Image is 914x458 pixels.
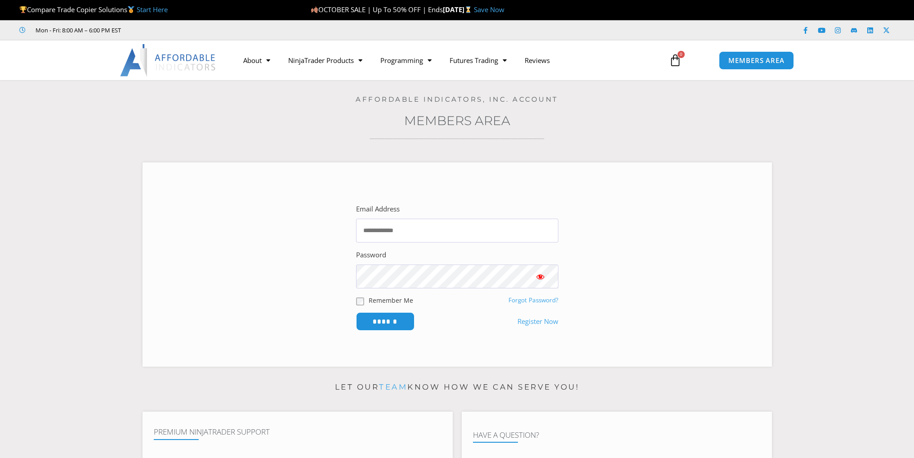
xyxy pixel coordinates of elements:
[19,5,168,14] span: Compare Trade Copier Solutions
[441,50,516,71] a: Futures Trading
[134,26,268,35] iframe: Customer reviews powered by Trustpilot
[234,50,659,71] nav: Menu
[311,5,443,14] span: OCTOBER SALE | Up To 50% OFF | Ends
[128,6,134,13] img: 🥇
[20,6,27,13] img: 🏆
[33,25,121,36] span: Mon - Fri: 8:00 AM – 6:00 PM EST
[311,6,318,13] img: 🍂
[655,47,695,73] a: 0
[508,296,558,304] a: Forgot Password?
[516,50,559,71] a: Reviews
[356,249,386,261] label: Password
[473,431,761,440] h4: Have A Question?
[371,50,441,71] a: Programming
[137,5,168,14] a: Start Here
[154,427,441,436] h4: Premium NinjaTrader Support
[404,113,510,128] a: Members Area
[120,44,217,76] img: LogoAI | Affordable Indicators – NinjaTrader
[143,380,772,395] p: Let our know how we can serve you!
[234,50,279,71] a: About
[728,57,785,64] span: MEMBERS AREA
[356,203,400,216] label: Email Address
[356,95,558,103] a: Affordable Indicators, Inc. Account
[719,51,794,70] a: MEMBERS AREA
[522,265,558,288] button: Show password
[369,296,413,305] label: Remember Me
[379,382,407,391] a: team
[279,50,371,71] a: NinjaTrader Products
[678,51,685,58] span: 0
[474,5,504,14] a: Save Now
[443,5,474,14] strong: [DATE]
[465,6,472,13] img: ⌛
[517,315,558,328] a: Register Now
